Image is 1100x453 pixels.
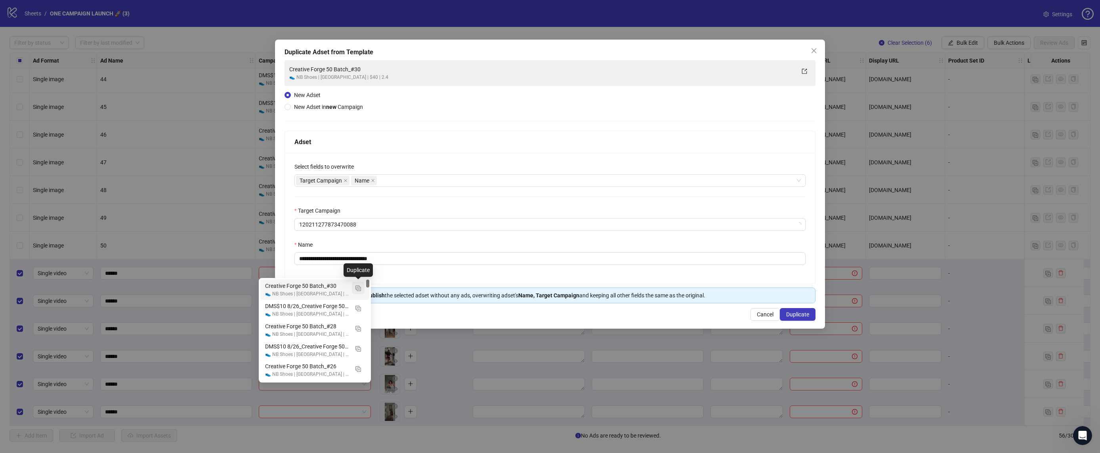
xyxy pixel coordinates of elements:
[808,44,820,57] button: Close
[265,290,349,298] div: 👟 NB Shoes | [GEOGRAPHIC_DATA] | $40 | 2.4
[299,219,801,230] span: 120211277873470088
[294,240,318,249] label: Name
[25,32,144,38] span: Scheduling Ads and Delivery Error Support Request
[352,362,365,375] button: Duplicate
[811,48,817,54] span: close
[260,280,369,300] div: Creative Forge 50 Batch_#30
[260,320,369,340] div: Creative Forge 50 Batch_#28
[5,3,20,18] button: go back
[352,342,365,355] button: Duplicate
[751,308,780,321] button: Cancel
[344,263,373,277] div: Duplicate
[265,371,349,378] div: 👟 NB Shoes | [GEOGRAPHIC_DATA] | $40 | 2.4
[289,65,795,74] div: Creative Forge 50 Batch_#30
[351,176,377,185] span: Name
[260,340,369,360] div: DMS$10 8/26_Creative Forge 50 Batch_#27
[8,27,151,44] a: Scheduling Ads and Delivery Error Support Request
[355,346,361,352] img: Duplicate
[294,104,363,110] span: New Adset in Campaign
[139,3,153,17] div: Close
[757,311,773,318] span: Cancel
[352,322,365,335] button: Duplicate
[6,19,152,252] div: Laura says…
[260,380,369,400] div: DMS$10 8/26_Creative Forge 50 Batch_#25
[296,176,349,185] span: Target Campaign
[25,259,31,266] button: Gif picker
[23,4,35,17] img: Profile image for Fin
[294,252,806,265] input: Name
[786,311,809,318] span: Duplicate
[355,366,361,372] img: Duplicate
[136,256,149,269] button: Send a message…
[300,176,342,185] span: Target Campaign
[371,179,375,183] span: close
[13,23,124,241] div: Hi [PERSON_NAME], ​ I hope everything is going very well for you! Regarding Scheduling ads, while...
[796,221,802,228] span: loading
[12,259,19,266] button: Emoji picker
[344,179,348,183] span: close
[265,282,349,290] div: Creative Forge 50 Batch_#30
[289,74,795,81] div: 👟 NB Shoes | [GEOGRAPHIC_DATA] | $40 | 2.4
[802,69,807,74] span: export
[355,286,361,291] img: Duplicate
[326,104,336,110] strong: new
[265,302,349,310] div: DMS$10 8/26_Creative Forge 50 Batch_#29
[38,259,44,266] button: Upload attachment
[355,306,361,311] img: Duplicate
[265,331,349,338] div: 👟 NB Shoes | [GEOGRAPHIC_DATA] | $40 | 2.4
[290,291,810,300] div: You are about to the selected adset without any ads, overwriting adset's and keeping all other fi...
[352,282,365,294] button: Duplicate
[285,48,815,57] div: Duplicate Adset from Template
[260,300,369,320] div: DMS$10 8/26_Creative Forge 50 Batch_#29
[265,310,349,318] div: 👟 NB Shoes | [GEOGRAPHIC_DATA] | $40 | 2.4
[6,19,130,246] div: Hi [PERSON_NAME],​I hope everything is going very well for you!Regarding Scheduling ads, while th...
[265,342,349,351] div: DMS$10 8/26_Creative Forge 50 Batch_#27
[40,125,53,131] a: here
[518,292,579,299] strong: Name, Target Campaign
[355,176,369,185] span: Name
[265,322,349,331] div: Creative Forge 50 Batch_#28
[13,78,103,92] b: Rule Engine
[265,351,349,358] div: 👟 NB Shoes | [GEOGRAPHIC_DATA] | $40 | 2.4
[1073,426,1092,445] iframe: Intercom live chat
[294,206,346,215] label: Target Campaign
[294,137,806,147] div: Adset
[124,3,139,18] button: Home
[355,326,361,331] img: Duplicate
[38,10,99,18] p: The team can also help
[7,243,152,256] textarea: Message…
[294,162,359,171] label: Select fields to overwrite
[38,4,48,10] h1: Fin
[265,362,349,371] div: Creative Forge 50 Batch_#26
[41,78,70,84] i: is possible
[260,360,369,380] div: Creative Forge 50 Batch_#26
[352,302,365,314] button: Duplicate
[780,308,815,321] button: Duplicate
[294,92,321,98] span: New Adset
